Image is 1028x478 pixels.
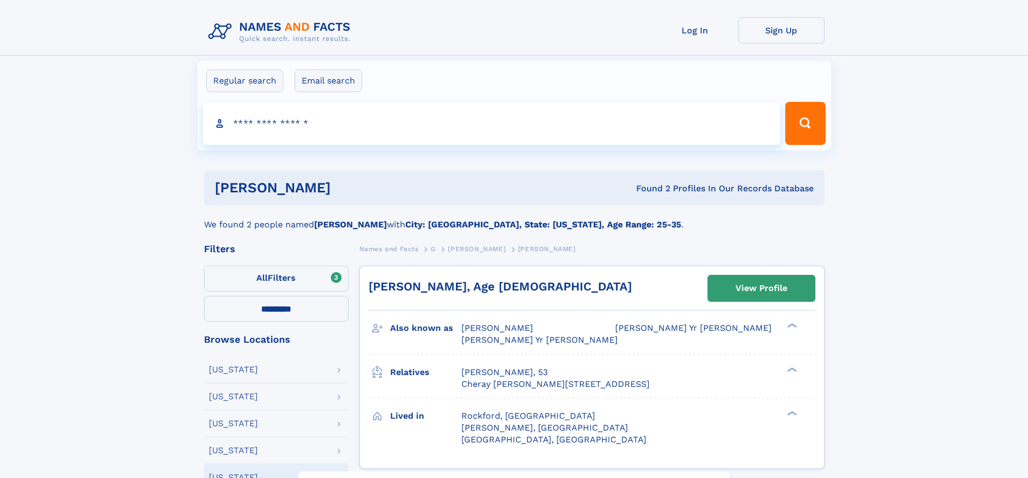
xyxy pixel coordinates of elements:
span: All [256,273,268,283]
div: [US_STATE] [209,446,258,455]
span: Rockford, [GEOGRAPHIC_DATA] [461,411,595,421]
img: Logo Names and Facts [204,17,359,46]
div: [US_STATE] [209,419,258,428]
span: [PERSON_NAME] Yr [PERSON_NAME] [615,323,772,333]
h3: Also known as [390,319,461,337]
a: Names and Facts [359,242,419,255]
div: Found 2 Profiles In Our Records Database [484,183,814,195]
div: ❯ [785,410,798,417]
h3: Relatives [390,363,461,382]
button: Search Button [785,102,825,145]
span: [GEOGRAPHIC_DATA], [GEOGRAPHIC_DATA] [461,434,646,445]
a: Sign Up [738,17,825,44]
span: [PERSON_NAME], [GEOGRAPHIC_DATA] [461,422,628,433]
a: [PERSON_NAME], Age [DEMOGRAPHIC_DATA] [369,280,632,293]
b: City: [GEOGRAPHIC_DATA], State: [US_STATE], Age Range: 25-35 [405,219,681,230]
div: Browse Locations [204,335,349,344]
label: Filters [204,266,349,292]
div: [US_STATE] [209,365,258,374]
a: Log In [652,17,738,44]
span: G [431,245,436,253]
div: ❯ [785,366,798,373]
div: We found 2 people named with . [204,205,825,231]
a: G [431,242,436,255]
a: [PERSON_NAME], 53 [461,366,548,378]
label: Regular search [206,70,283,92]
span: [PERSON_NAME] [518,245,576,253]
a: [PERSON_NAME] [448,242,506,255]
h3: Lived in [390,407,461,425]
span: [PERSON_NAME] [461,323,533,333]
a: Cheray [PERSON_NAME][STREET_ADDRESS] [461,378,650,390]
h1: [PERSON_NAME] [215,181,484,195]
div: [US_STATE] [209,392,258,401]
span: [PERSON_NAME] [448,245,506,253]
div: ❯ [785,322,798,329]
label: Email search [295,70,362,92]
b: [PERSON_NAME] [314,219,387,230]
input: search input [203,102,781,145]
div: View Profile [736,276,787,301]
div: Filters [204,244,349,254]
a: View Profile [708,275,815,301]
span: [PERSON_NAME] Yr [PERSON_NAME] [461,335,618,345]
